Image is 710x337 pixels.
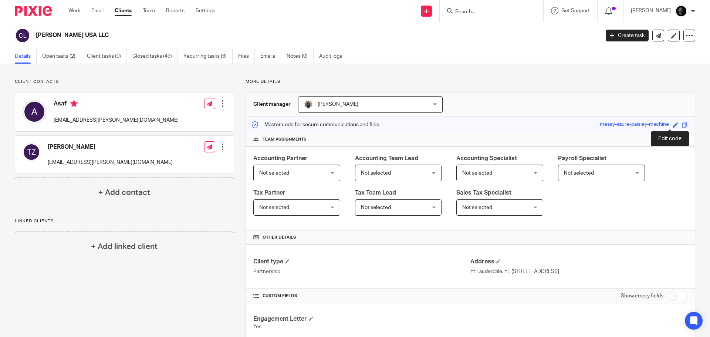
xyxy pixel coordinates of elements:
[454,9,521,16] input: Search
[196,7,215,14] a: Settings
[462,171,492,176] span: Not selected
[115,7,132,14] a: Clients
[48,159,173,166] p: [EMAIL_ADDRESS][PERSON_NAME][DOMAIN_NAME]
[456,155,517,161] span: Accounting Specialist
[253,258,470,266] h4: Client type
[304,100,313,109] img: DSC08415.jpg
[48,143,173,151] h4: [PERSON_NAME]
[54,117,179,124] p: [EMAIL_ADDRESS][PERSON_NAME][DOMAIN_NAME]
[166,7,185,14] a: Reports
[253,155,308,161] span: Accounting Partner
[470,268,687,275] p: Ft Lauderdale, FL [STREET_ADDRESS]
[470,258,687,266] h4: Address
[621,292,663,300] label: Show empty fields
[355,155,418,161] span: Accounting Team Lead
[361,205,391,210] span: Not selected
[260,49,281,64] a: Emails
[606,30,649,41] a: Create task
[253,293,470,299] h4: CUSTOM FIELDS
[263,235,296,240] span: Other details
[87,49,127,64] a: Client tasks (0)
[15,218,234,224] p: Linked clients
[54,100,179,109] h4: Asaf
[98,187,150,198] h4: + Add contact
[564,171,594,176] span: Not selected
[355,190,396,196] span: Tax Team Lead
[23,100,46,124] img: svg%3E
[631,7,672,14] p: [PERSON_NAME]
[15,28,30,43] img: svg%3E
[462,205,492,210] span: Not selected
[456,190,511,196] span: Sales Tax Specialist
[253,324,261,329] span: Yes
[318,102,358,107] span: [PERSON_NAME]
[251,121,379,128] p: Master code for secure communications and files
[558,155,606,161] span: Payroll Specialist
[253,190,285,196] span: Tax Partner
[675,5,687,17] img: Chris.jpg
[253,101,291,108] h3: Client manager
[15,79,234,85] p: Client contacts
[42,49,81,64] a: Open tasks (2)
[183,49,233,64] a: Recurring tasks (6)
[23,143,40,161] img: svg%3E
[263,137,307,142] span: Team assignments
[238,49,255,64] a: Files
[259,205,289,210] span: Not selected
[361,171,391,176] span: Not selected
[15,49,37,64] a: Details
[70,100,78,107] i: Primary
[132,49,178,64] a: Closed tasks (49)
[600,121,669,129] div: messy-azure-paisley-machine
[246,79,695,85] p: More details
[287,49,314,64] a: Notes (0)
[259,171,289,176] span: Not selected
[561,8,590,13] span: Get Support
[68,7,80,14] a: Work
[319,49,348,64] a: Audit logs
[253,268,470,275] p: Partnership
[36,31,483,39] h2: [PERSON_NAME] USA LLC
[143,7,155,14] a: Team
[253,315,470,323] h4: Engagement Letter
[91,241,158,252] h4: + Add linked client
[91,7,104,14] a: Email
[15,6,52,16] img: Pixie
